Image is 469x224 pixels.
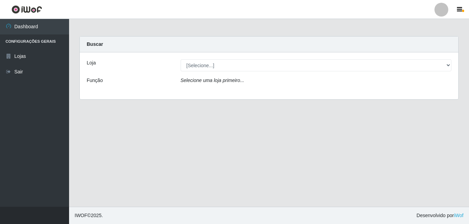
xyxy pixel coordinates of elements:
[11,5,42,14] img: CoreUI Logo
[417,212,463,219] span: Desenvolvido por
[87,77,103,84] label: Função
[75,212,103,219] span: © 2025 .
[75,213,87,218] span: IWOF
[454,213,463,218] a: iWof
[87,59,96,67] label: Loja
[87,41,103,47] strong: Buscar
[181,78,244,83] i: Selecione uma loja primeiro...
